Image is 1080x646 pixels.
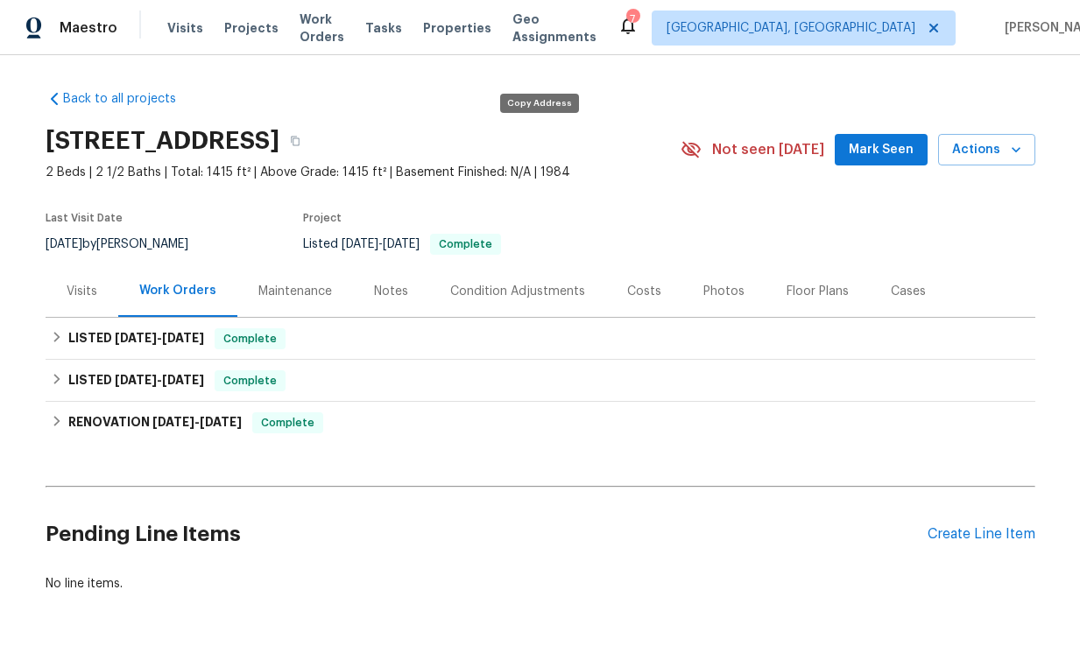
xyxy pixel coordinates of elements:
[46,213,123,223] span: Last Visit Date
[928,526,1035,543] div: Create Line Item
[374,283,408,300] div: Notes
[258,283,332,300] div: Maintenance
[216,330,284,348] span: Complete
[46,238,82,250] span: [DATE]
[254,414,321,432] span: Complete
[46,318,1035,360] div: LISTED [DATE]-[DATE]Complete
[423,19,491,37] span: Properties
[46,494,928,575] h2: Pending Line Items
[115,332,204,344] span: -
[68,370,204,391] h6: LISTED
[46,132,279,150] h2: [STREET_ADDRESS]
[115,374,204,386] span: -
[162,374,204,386] span: [DATE]
[115,374,157,386] span: [DATE]
[383,238,420,250] span: [DATE]
[667,19,915,37] span: [GEOGRAPHIC_DATA], [GEOGRAPHIC_DATA]
[60,19,117,37] span: Maestro
[626,11,639,28] div: 7
[432,239,499,249] span: Complete
[342,238,420,250] span: -
[952,139,1021,161] span: Actions
[68,328,204,349] h6: LISTED
[115,332,157,344] span: [DATE]
[167,19,203,37] span: Visits
[938,134,1035,166] button: Actions
[46,575,1035,593] div: No line items.
[46,402,1035,444] div: RENOVATION [DATE]-[DATE]Complete
[162,332,204,344] span: [DATE]
[200,416,242,428] span: [DATE]
[68,412,242,433] h6: RENOVATION
[300,11,344,46] span: Work Orders
[303,213,342,223] span: Project
[712,141,824,158] span: Not seen [DATE]
[67,283,97,300] div: Visits
[303,238,501,250] span: Listed
[46,360,1035,402] div: LISTED [DATE]-[DATE]Complete
[342,238,378,250] span: [DATE]
[224,19,279,37] span: Projects
[835,134,928,166] button: Mark Seen
[849,139,914,161] span: Mark Seen
[891,283,926,300] div: Cases
[627,283,661,300] div: Costs
[139,282,216,299] div: Work Orders
[152,416,194,428] span: [DATE]
[46,90,214,108] a: Back to all projects
[46,234,209,255] div: by [PERSON_NAME]
[703,283,745,300] div: Photos
[152,416,242,428] span: -
[787,283,849,300] div: Floor Plans
[450,283,585,300] div: Condition Adjustments
[512,11,596,46] span: Geo Assignments
[216,372,284,390] span: Complete
[46,164,681,181] span: 2 Beds | 2 1/2 Baths | Total: 1415 ft² | Above Grade: 1415 ft² | Basement Finished: N/A | 1984
[365,22,402,34] span: Tasks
